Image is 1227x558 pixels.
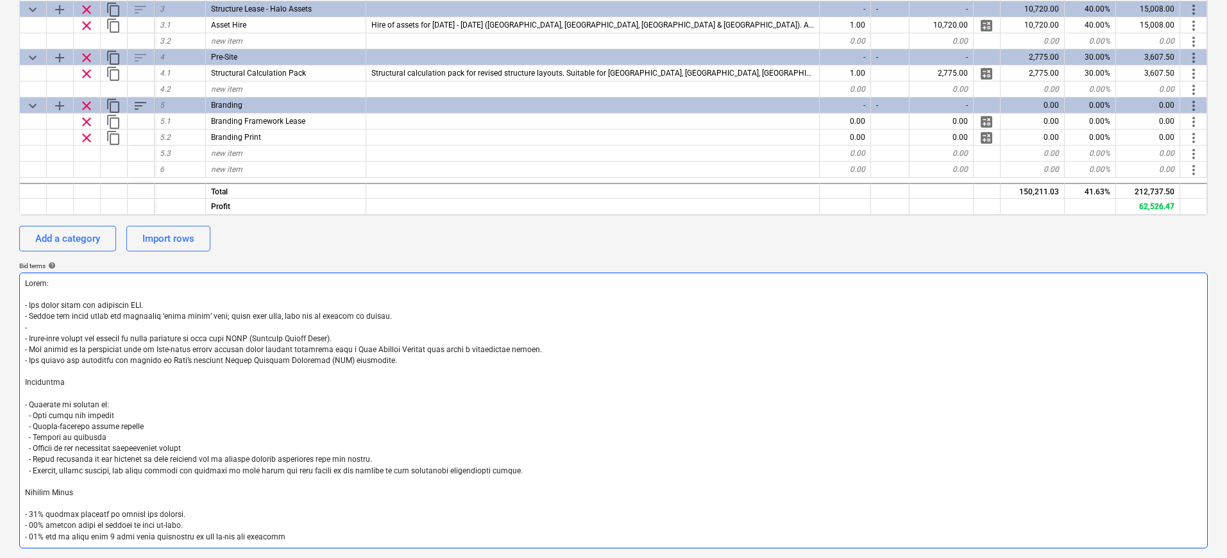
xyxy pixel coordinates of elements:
[910,49,974,65] div: -
[1186,2,1201,17] span: More actions
[211,4,312,13] span: Structure Lease - Halo Assets
[160,37,171,46] span: 3.2
[1065,162,1116,178] div: 0.00%
[910,146,974,162] div: 0.00
[1001,49,1065,65] div: 2,775.00
[19,226,116,251] button: Add a category
[19,273,1208,548] textarea: Lorem: - Ips dolor sitam con adipiscin ELI. - Seddoe tem incid utlab etd magnaaliq ‘enima minim’ ...
[1065,130,1116,146] div: 0.00%
[820,146,871,162] div: 0.00
[1065,49,1116,65] div: 30.00%
[979,130,994,146] span: Manage detailed breakdown for the row
[106,130,121,146] span: Duplicate row
[1186,146,1201,162] span: More actions
[979,66,994,81] span: Manage detailed breakdown for the row
[79,114,94,130] span: Remove row
[1065,183,1116,199] div: 41.63%
[133,98,148,114] span: Sort rows within category
[160,101,164,110] span: 5
[910,114,974,130] div: 0.00
[106,50,121,65] span: Duplicate category
[35,230,100,247] div: Add a category
[211,133,261,142] span: Branding Print
[1186,50,1201,65] span: More actions
[160,69,171,78] span: 4.1
[371,21,1001,30] span: Hire of assets for 1st March - 20th August 2026 (Madrid, Berlin, Monaco & London). Additional col...
[211,37,242,46] span: new item
[910,97,974,114] div: -
[910,33,974,49] div: 0.00
[1116,65,1180,81] div: 3,607.50
[820,81,871,97] div: 0.00
[1186,66,1201,81] span: More actions
[979,18,994,33] span: Manage detailed breakdown for the row
[211,117,305,126] span: Branding Framework Lease
[79,2,94,17] span: Remove row
[910,17,974,33] div: 10,720.00
[1186,82,1201,97] span: More actions
[910,81,974,97] div: 0.00
[871,1,910,17] div: -
[79,130,94,146] span: Remove row
[1065,1,1116,17] div: 40.00%
[820,65,871,81] div: 1.00
[1065,97,1116,114] div: 0.00%
[1116,183,1180,199] div: 212,737.50
[820,97,871,114] div: -
[106,66,121,81] span: Duplicate row
[820,130,871,146] div: 0.00
[211,165,242,174] span: new item
[160,4,164,13] span: 3
[1116,199,1180,215] div: 62,526.47
[1116,49,1180,65] div: 3,607.50
[52,50,67,65] span: Add sub category to row
[25,50,40,65] span: Collapse category
[1186,34,1201,49] span: More actions
[52,2,67,17] span: Add sub category to row
[211,85,242,94] span: new item
[79,98,94,114] span: Remove row
[1116,146,1180,162] div: 0.00
[106,18,121,33] span: Duplicate row
[820,162,871,178] div: 0.00
[106,114,121,130] span: Duplicate row
[1116,1,1180,17] div: 15,008.00
[211,53,237,62] span: Pre-Site
[211,21,246,30] span: Asset Hire
[910,162,974,178] div: 0.00
[820,49,871,65] div: -
[1065,17,1116,33] div: 40.00%
[820,114,871,130] div: 0.00
[79,50,94,65] span: Remove row
[371,69,920,78] span: Structural calculation pack for revised structure layouts. Suitable for Madrid, Berlin, Monaco & ...
[211,69,306,78] span: Structural Calculation Pack
[1065,114,1116,130] div: 0.00%
[160,85,171,94] span: 4.2
[206,183,366,199] div: Total
[126,226,210,251] button: Import rows
[1001,130,1065,146] div: 0.00
[160,165,164,174] span: 6
[160,21,171,30] span: 3.1
[142,230,194,247] div: Import rows
[46,262,56,269] span: help
[1186,18,1201,33] span: More actions
[1001,114,1065,130] div: 0.00
[910,1,974,17] div: -
[1001,183,1065,199] div: 150,211.03
[1001,81,1065,97] div: 0.00
[211,101,242,110] span: Branding
[106,2,121,17] span: Duplicate category
[1065,81,1116,97] div: 0.00%
[25,98,40,114] span: Collapse category
[25,2,40,17] span: Collapse category
[106,98,121,114] span: Duplicate category
[1116,33,1180,49] div: 0.00
[160,117,171,126] span: 5.1
[1001,33,1065,49] div: 0.00
[19,262,1208,270] div: Bid terms
[206,199,366,215] div: Profit
[1163,496,1227,558] div: Chat Widget
[871,97,910,114] div: -
[160,149,171,158] span: 5.3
